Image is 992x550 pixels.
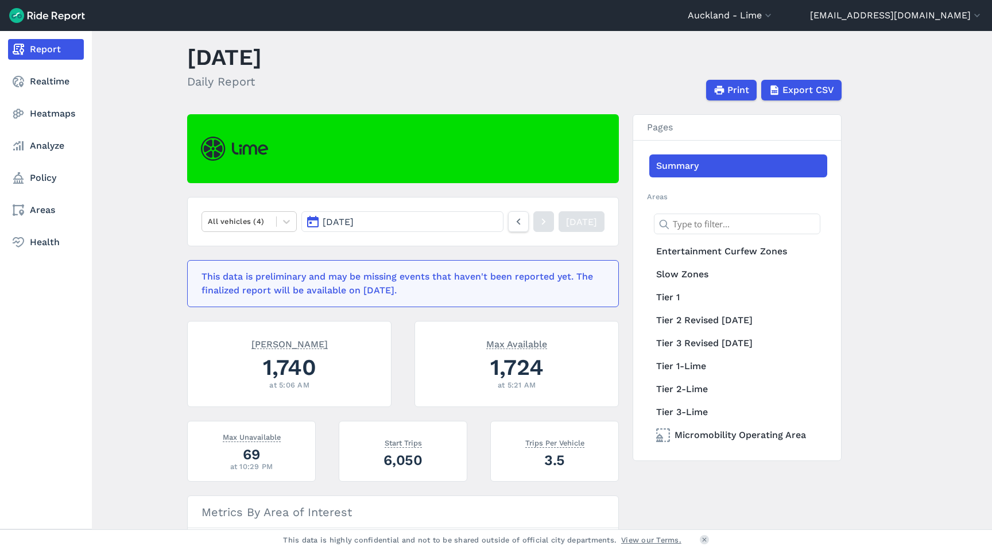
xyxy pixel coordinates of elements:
[782,83,834,97] span: Export CSV
[201,379,377,390] div: at 5:06 AM
[429,351,604,383] div: 1,724
[323,216,354,227] span: [DATE]
[649,378,827,401] a: Tier 2-Lime
[201,444,301,464] div: 69
[8,168,84,188] a: Policy
[649,401,827,424] a: Tier 3-Lime
[8,200,84,220] a: Areas
[649,355,827,378] a: Tier 1-Lime
[727,83,749,97] span: Print
[8,71,84,92] a: Realtime
[8,103,84,124] a: Heatmaps
[201,461,301,472] div: at 10:29 PM
[8,135,84,156] a: Analyze
[8,232,84,253] a: Health
[301,211,503,232] button: [DATE]
[706,80,757,100] button: Print
[9,8,85,23] img: Ride Report
[353,450,453,470] div: 6,050
[251,338,328,349] span: [PERSON_NAME]
[688,9,774,22] button: Auckland - Lime
[633,115,841,141] h3: Pages
[187,41,262,73] h1: [DATE]
[201,137,268,161] img: Lime
[505,450,604,470] div: 3.5
[8,39,84,60] a: Report
[223,431,281,442] span: Max Unavailable
[486,338,547,349] span: Max Available
[559,211,604,232] a: [DATE]
[649,286,827,309] a: Tier 1
[649,309,827,332] a: Tier 2 Revised [DATE]
[525,436,584,448] span: Trips Per Vehicle
[761,80,842,100] button: Export CSV
[649,263,827,286] a: Slow Zones
[649,424,827,447] a: Micromobility Operating Area
[188,496,618,528] h3: Metrics By Area of Interest
[429,379,604,390] div: at 5:21 AM
[621,534,681,545] a: View our Terms.
[201,351,377,383] div: 1,740
[187,73,262,90] h2: Daily Report
[649,154,827,177] a: Summary
[649,240,827,263] a: Entertainment Curfew Zones
[810,9,983,22] button: [EMAIL_ADDRESS][DOMAIN_NAME]
[201,270,598,297] div: This data is preliminary and may be missing events that haven't been reported yet. The finalized ...
[649,332,827,355] a: Tier 3 Revised [DATE]
[647,191,827,202] h2: Areas
[385,436,422,448] span: Start Trips
[654,214,820,234] input: Type to filter...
